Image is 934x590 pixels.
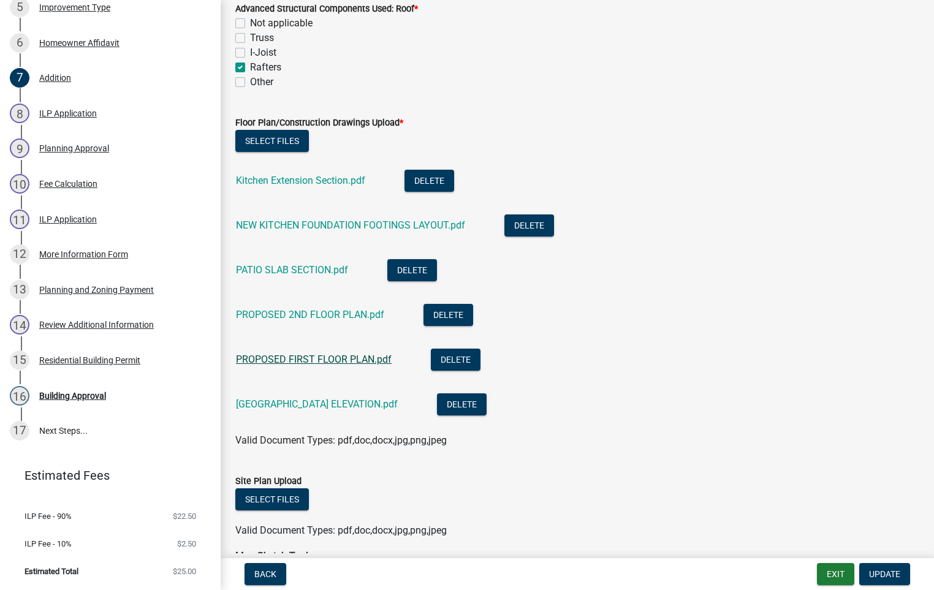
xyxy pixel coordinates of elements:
[250,75,273,89] label: Other
[39,215,97,224] div: ILP Application
[10,244,29,264] div: 12
[10,174,29,194] div: 10
[236,309,384,320] a: PROPOSED 2ND FLOOR PLAN.pdf
[235,477,302,486] label: Site Plan Upload
[10,350,29,370] div: 15
[235,434,447,446] span: Valid Document Types: pdf,doc,docx,jpg,png,jpeg
[235,524,447,536] span: Valid Document Types: pdf,doc,docx,jpg,png,jpeg
[235,550,316,562] strong: Map Sketch Tools:
[10,33,29,53] div: 6
[817,563,854,585] button: Exit
[39,180,97,188] div: Fee Calculation
[39,250,128,259] div: More Information Form
[235,119,403,127] label: Floor Plan/Construction Drawings Upload
[236,354,392,365] a: PROPOSED FIRST FLOOR PLAN.pdf
[10,138,29,158] div: 9
[10,104,29,123] div: 8
[404,170,454,192] button: Delete
[250,31,274,45] label: Truss
[437,399,487,411] wm-modal-confirm: Delete Document
[173,567,196,575] span: $25.00
[250,60,281,75] label: Rafters
[404,176,454,187] wm-modal-confirm: Delete Document
[39,74,71,82] div: Addition
[39,391,106,400] div: Building Approval
[235,5,418,13] label: Advanced Structural Components Used: Roof
[10,463,201,488] a: Estimated Fees
[39,320,154,329] div: Review Additional Information
[39,3,110,12] div: Improvement Type
[10,315,29,335] div: 14
[25,540,72,548] span: ILP Fee - 10%
[423,310,473,322] wm-modal-confirm: Delete Document
[39,39,120,47] div: Homeowner Affidavit
[177,540,196,548] span: $2.50
[10,386,29,406] div: 16
[173,512,196,520] span: $22.50
[25,567,78,575] span: Estimated Total
[235,130,309,152] button: Select files
[236,398,398,410] a: [GEOGRAPHIC_DATA] ELEVATION.pdf
[25,512,72,520] span: ILP Fee - 90%
[869,569,900,579] span: Update
[236,219,465,231] a: NEW KITCHEN FOUNDATION FOOTINGS LAYOUT.pdf
[39,356,140,365] div: Residential Building Permit
[10,68,29,88] div: 7
[859,563,910,585] button: Update
[437,393,487,415] button: Delete
[431,355,480,366] wm-modal-confirm: Delete Document
[245,563,286,585] button: Back
[39,144,109,153] div: Planning Approval
[254,569,276,579] span: Back
[387,259,437,281] button: Delete
[10,210,29,229] div: 11
[236,264,348,276] a: PATIO SLAB SECTION.pdf
[236,175,365,186] a: Kitchen Extension Section.pdf
[250,45,276,60] label: I-Joist
[250,16,313,31] label: Not applicable
[10,421,29,441] div: 17
[39,109,97,118] div: ILP Application
[235,488,309,510] button: Select files
[39,286,154,294] div: Planning and Zoning Payment
[423,304,473,326] button: Delete
[10,280,29,300] div: 13
[504,221,554,232] wm-modal-confirm: Delete Document
[387,265,437,277] wm-modal-confirm: Delete Document
[504,214,554,236] button: Delete
[431,349,480,371] button: Delete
